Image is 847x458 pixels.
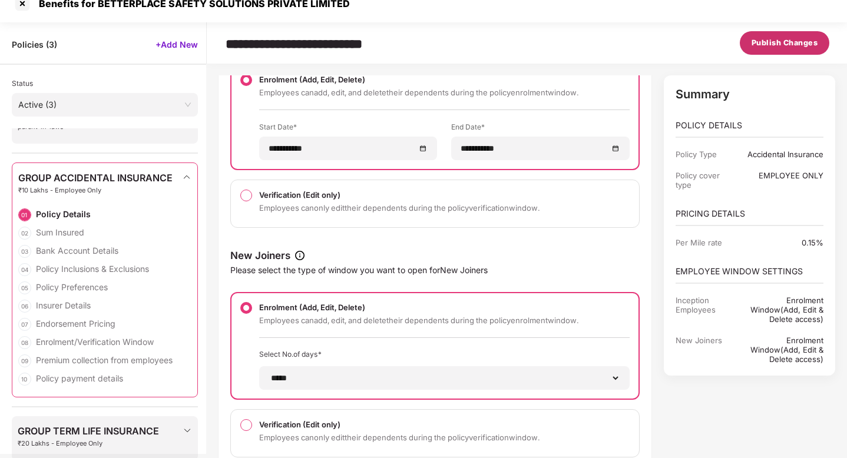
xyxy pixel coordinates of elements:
div: 03 [18,245,31,258]
div: 02 [18,227,31,240]
img: svg+xml;base64,PHN2ZyBpZD0iRHJvcGRvd24tMzJ4MzIiIHhtbG5zPSJodHRwOi8vd3d3LnczLm9yZy8yMDAwL3N2ZyIgd2... [183,426,192,435]
div: New Joiners [230,249,640,262]
p: EMPLOYEE WINDOW SETTINGS [676,265,824,278]
span: Active (3) [18,96,191,114]
div: 0.15% [737,238,823,247]
div: Employees can only edit their dependents during the policy verification window. [259,203,630,213]
div: Insurer Details [36,300,91,311]
span: ₹10 Lakhs - Employee Only [18,187,173,194]
div: New Joiners [676,336,737,364]
label: Start Date* [259,122,437,137]
div: Enrolment (Add, Edit, Delete) [259,302,630,313]
div: 06 [18,300,31,313]
div: Verification (Edit only) [259,419,630,430]
div: Employees can only edit their dependents during the policy verification window. [259,432,630,443]
span: Status [12,79,33,88]
div: Premium collection from employees [36,354,173,366]
div: Enrolment Window(Add, Edit & Delete access) [737,296,823,324]
div: Policy cover type [676,171,737,190]
img: svg+xml;base64,PHN2ZyBpZD0iRHJvcGRvd24tMzJ4MzIiIHhtbG5zPSJodHRwOi8vd3d3LnczLm9yZy8yMDAwL3N2ZyIgd2... [182,172,191,182]
span: ₹20 Lakhs - Employee Only [18,440,159,447]
p: PRICING DETAILS [676,207,824,220]
div: Enrolment (Add, Edit, Delete) [259,74,630,85]
span: +Add New [155,39,198,50]
span: GROUP TERM LIFE INSURANCE [18,426,159,436]
div: Policy payment details [36,373,123,384]
div: Policy Preferences [36,281,108,293]
label: End Date* [451,122,629,137]
div: 10 [18,373,31,386]
div: Select No.of days* [259,350,322,359]
div: Enrolment Window(Add, Edit & Delete access) [737,336,823,364]
div: 05 [18,281,31,294]
div: Please select the type of window you want to open for New Joiners [230,264,640,276]
div: Sum Insured [36,227,84,238]
div: 08 [18,336,31,349]
div: Employees can add, edit, and delete their dependents during the policy enrolment window. [259,87,630,98]
div: Inception Employees [676,296,737,324]
span: GROUP ACCIDENTAL INSURANCE [18,172,173,183]
div: Employees can add, edit, and delete their dependents during the policy enrolment window. [259,315,630,326]
div: Policy Inclusions & Exclusions [36,263,149,274]
span: Policies ( 3 ) [12,39,57,50]
div: 04 [18,263,31,276]
div: 07 [18,318,31,331]
div: Verification (Edit only) [259,190,630,200]
div: EMPLOYEE ONLY [737,171,823,180]
div: Accidental Insurance [737,150,823,159]
button: Publish Changes [740,31,830,55]
div: Policy Details [36,208,91,220]
div: Policy Type [676,150,737,159]
p: Summary [676,87,824,101]
div: Bank Account Details [36,245,118,256]
div: Endorsement Pricing [36,318,115,329]
div: 01 [18,208,31,221]
span: Publish Changes [752,37,818,49]
img: icon [295,251,305,260]
div: Enrolment/Verification Window [36,336,154,347]
div: Per Mile rate [676,238,737,247]
div: 09 [18,354,31,367]
p: POLICY DETAILS [676,119,824,132]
